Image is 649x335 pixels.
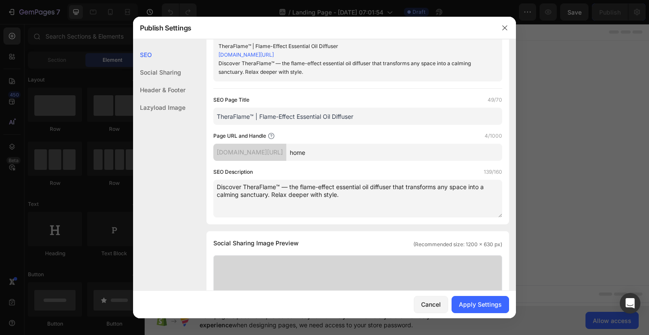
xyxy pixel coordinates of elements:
div: Apply Settings [459,300,502,309]
button: Add elements [259,163,320,181]
div: Cancel [421,300,441,309]
div: Start with Sections from sidebar [206,146,309,157]
div: Discover TheraFlame™ — the flame-effect essential oil diffuser that transforms any space into a c... [218,59,483,76]
button: Cancel [414,296,448,313]
input: Handle [286,144,502,161]
span: (Recommended size: 1200 x 630 px) [413,241,502,248]
a: [DOMAIN_NAME][URL] [218,51,274,58]
div: TheraFlame™ | Flame-Effect Essential Oil Diffuser [218,42,483,51]
div: Open Intercom Messenger [620,293,640,314]
div: [DOMAIN_NAME][URL] [213,144,286,161]
label: SEO Page Title [213,96,249,104]
div: Social Sharing [133,63,185,81]
input: Title [213,108,502,125]
label: 49/70 [488,96,502,104]
span: Social Sharing Image Preview [213,238,299,248]
label: Page URL and Handle [213,132,266,140]
div: Header & Footer [133,81,185,99]
div: SEO [133,46,185,63]
div: Start with Generating from URL or image [200,211,315,218]
div: Lazyload Image [133,99,185,116]
label: 139/160 [484,168,502,176]
div: Publish Settings [133,17,494,39]
button: Apply Settings [452,296,509,313]
label: 4/1000 [485,132,502,140]
button: Add sections [195,163,254,181]
label: SEO Description [213,168,253,176]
